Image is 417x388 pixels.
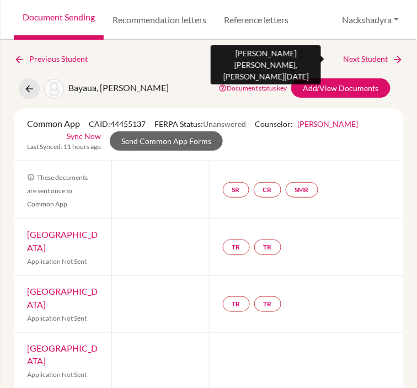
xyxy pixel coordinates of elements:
a: Sync Now [67,130,101,142]
a: Send Common App Forms [110,131,223,151]
a: [GEOGRAPHIC_DATA] [27,343,98,366]
a: [GEOGRAPHIC_DATA] [27,286,98,310]
span: CAID: 44455137 [89,119,146,129]
span: Last Synced: 11 hours ago [27,142,101,152]
span: These documents are sent once to Common App [27,173,88,208]
span: Counselor: [255,119,359,129]
div: [PERSON_NAME] [PERSON_NAME], [PERSON_NAME][DATE] [211,45,321,84]
a: [PERSON_NAME] [297,119,359,129]
a: Document status key [218,84,287,92]
button: Nackshadyra [338,9,404,30]
a: Add/View Documents [291,78,391,98]
a: Next Student [344,53,404,65]
span: Application Not Sent [27,371,87,379]
span: Common App [27,118,80,129]
a: TR [254,296,281,312]
span: Application Not Sent [27,257,87,265]
a: TR [254,240,281,255]
a: TR [223,296,250,312]
a: SMR [286,182,318,198]
a: Previous Student [14,53,97,65]
span: Unanswered [203,119,246,129]
a: TR [223,240,250,255]
span: Bayaua, [PERSON_NAME] [68,82,169,93]
span: FERPA Status: [154,119,246,129]
span: Application Not Sent [27,314,87,322]
a: [GEOGRAPHIC_DATA] [27,229,98,253]
a: CR [254,182,281,198]
a: SR [223,182,249,198]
